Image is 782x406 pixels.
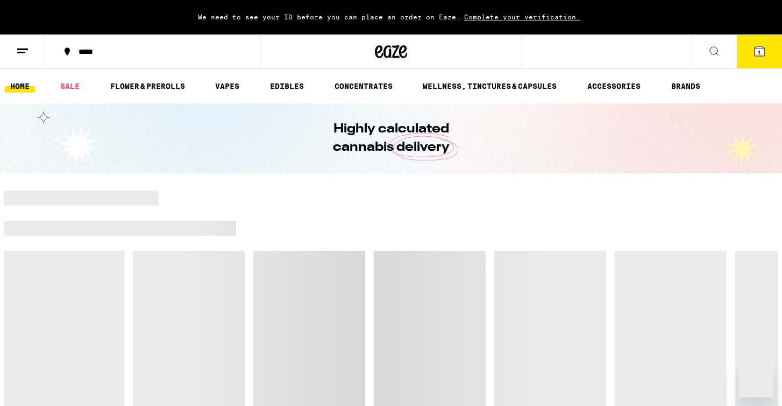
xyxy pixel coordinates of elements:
a: VAPES [210,80,245,93]
span: 1 [758,49,761,55]
a: EDIBLES [265,80,309,93]
h1: Highly calculated cannabis delivery [302,120,480,157]
a: BRANDS [666,80,706,93]
a: WELLNESS, TINCTURES & CAPSULES [417,80,562,93]
a: HOME [5,80,35,93]
a: CONCENTRATES [329,80,398,93]
a: FLOWER & PREROLLS [105,80,190,93]
a: ACCESSORIES [582,80,646,93]
button: 1 [737,35,782,68]
a: SALE [55,80,85,93]
iframe: Button to launch messaging window [739,363,773,397]
span: We need to see your ID before you can place an order on Eaze. [198,13,460,20]
span: Complete your verification. [460,13,584,20]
